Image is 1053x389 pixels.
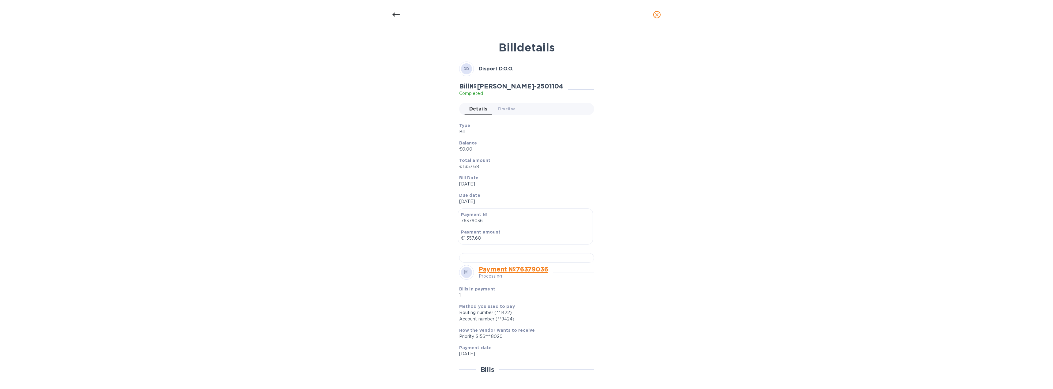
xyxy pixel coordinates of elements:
b: Payment date [459,345,492,350]
b: Method you used to pay [459,304,515,309]
p: €0.00 [459,146,589,152]
span: Details [469,105,488,113]
b: Balance [459,140,477,145]
b: Payment № [461,212,488,217]
b: Due date [459,193,480,198]
p: [DATE] [459,181,589,187]
b: Type [459,123,470,128]
b: Disport D.O.O. [479,66,513,72]
p: [DATE] [459,198,589,205]
p: €1,357.68 [459,163,589,170]
b: Bills in payment [459,286,495,291]
div: Routing number (**1422) [459,309,589,316]
p: [DATE] [459,351,589,357]
p: Bill [459,129,589,135]
a: Payment № 76379036 [479,265,548,273]
p: 1 [459,292,546,298]
span: Timeline [497,106,516,112]
b: Bill Date [459,175,478,180]
h2: Bill № [PERSON_NAME]-2501104 [459,82,563,90]
p: Completed [459,90,563,97]
b: How the vendor wants to receive [459,328,535,333]
p: €1,357.68 [461,235,590,241]
b: Payment amount [461,230,501,234]
button: close [650,7,664,22]
b: DD [463,66,469,71]
b: Total amount [459,158,491,163]
p: Processing [479,273,548,279]
h2: Bills [481,366,494,373]
b: Bill details [499,41,555,54]
div: Priority SI56***8020 [459,333,589,340]
p: 76379036 [461,218,590,224]
div: Account number (**9424) [459,316,589,322]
